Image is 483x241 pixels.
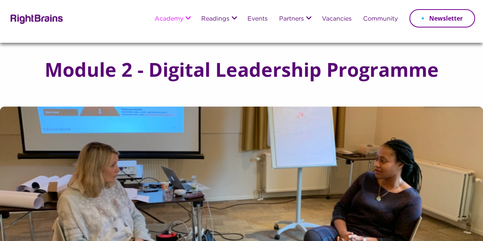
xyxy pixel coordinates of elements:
h1: Module 2 - Digital Leadership Programme [45,60,439,79]
a: Readings [201,16,229,23]
a: Newsletter [409,9,475,27]
a: Community [363,16,398,23]
img: Rightbrains [8,13,63,24]
a: Academy [155,16,183,23]
a: Events [247,16,268,23]
a: Partners [279,16,304,23]
a: Vacancies [322,16,352,23]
